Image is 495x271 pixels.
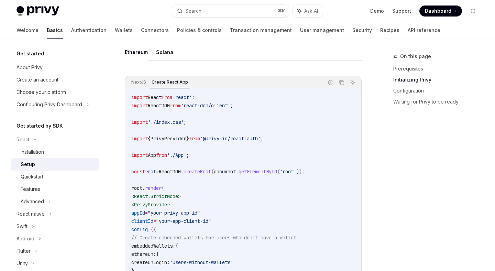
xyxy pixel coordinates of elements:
a: Create an account [11,74,99,86]
span: < [131,193,134,199]
span: ; [184,119,186,125]
span: createRoot [184,169,211,175]
span: ( [277,169,280,175]
span: { [175,243,178,249]
a: Authentication [71,22,107,39]
span: ( [211,169,214,175]
span: createOnLogin: [131,259,170,265]
span: import [131,152,148,158]
button: Ethereum [125,44,148,60]
a: Welcome [16,22,38,39]
a: Prerequisites [393,63,484,74]
span: import [131,135,148,142]
div: Unity [16,259,28,268]
div: Setup [21,160,35,169]
a: Security [352,22,372,39]
span: { [156,251,159,257]
div: About Privy [16,63,43,72]
button: Copy the contents from the code block [337,78,346,87]
div: Flutter [16,247,31,255]
span: from [170,102,181,109]
span: from [156,152,167,158]
a: Installation [11,146,99,158]
span: React [148,94,162,100]
span: { [153,226,156,232]
span: ; [192,94,195,100]
div: React [16,135,30,144]
span: React.StrictMode [134,193,178,199]
a: Demo [370,8,384,14]
div: Search... [185,7,205,15]
a: Waiting for Privy to be ready [393,96,484,107]
span: { [151,226,153,232]
span: config [131,226,148,232]
span: 'react-dom/client' [181,102,230,109]
a: Features [11,183,99,195]
span: PrivyProvider [134,202,170,208]
span: './App' [167,152,186,158]
a: Recipes [380,22,399,39]
span: ReactDOM [148,102,170,109]
span: root [145,169,156,175]
h5: Get started [16,50,44,58]
div: Create React App [150,78,190,86]
span: ; [186,152,189,158]
img: light logo [16,6,59,16]
span: . [181,169,184,175]
span: = [145,210,148,216]
a: Dashboard [419,6,462,17]
span: import [131,94,148,100]
span: Dashboard [425,8,451,14]
h5: Get started by SDK [16,122,63,130]
div: Configuring Privy Dashboard [16,100,82,109]
span: App [148,152,156,158]
span: < [131,202,134,208]
span: // Create embedded wallets for users who don't have a wallet [131,235,296,241]
span: . [142,185,145,191]
button: Ask AI [348,78,357,87]
span: ; [261,135,263,142]
div: NextJS [129,78,148,86]
div: Installation [21,148,44,156]
a: Initializing Privy [393,74,484,85]
div: Android [16,235,34,243]
span: = [153,218,156,224]
span: from [162,94,173,100]
span: './index.css' [148,119,184,125]
span: root [131,185,142,191]
span: '@privy-io/react-auth' [200,135,261,142]
a: Policies & controls [177,22,222,39]
a: Configuration [393,85,484,96]
span: ( [162,185,164,191]
span: ; [230,102,233,109]
a: API reference [408,22,440,39]
a: Setup [11,158,99,171]
span: import [131,119,148,125]
a: Transaction management [230,22,292,39]
div: React native [16,210,45,218]
span: const [131,169,145,175]
span: 'root' [280,169,296,175]
div: Features [21,185,40,193]
div: Choose your platform [16,88,66,96]
span: } [186,135,189,142]
a: Choose your platform [11,86,99,98]
span: ethereum: [131,251,156,257]
a: Connectors [141,22,169,39]
span: "your-app-client-id" [156,218,211,224]
span: = [148,226,151,232]
span: embeddedWallets: [131,243,175,249]
span: from [189,135,200,142]
span: appId [131,210,145,216]
button: Ask AI [293,5,323,17]
a: About Privy [11,61,99,74]
button: Toggle dark mode [467,6,478,17]
span: . [236,169,239,175]
span: render [145,185,162,191]
span: 'react' [173,94,192,100]
a: Quickstart [11,171,99,183]
span: 'users-without-wallets' [170,259,233,265]
button: Report incorrect code [326,78,335,87]
span: clientId [131,218,153,224]
span: ReactDOM [159,169,181,175]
